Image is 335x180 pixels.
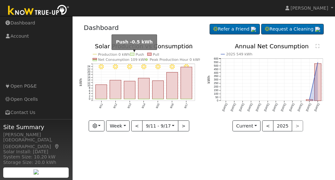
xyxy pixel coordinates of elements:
[214,71,218,74] text: 400
[79,79,83,87] text: kWh
[135,52,144,57] text: Push
[99,64,104,69] i: 9/11 - Clear
[235,43,309,50] text: Annual Net Consumption
[272,103,278,112] text: [DATE]
[87,65,90,68] text: 24
[238,103,245,112] text: [DATE]
[34,169,39,175] img: retrieve
[87,68,90,71] text: 22
[230,103,236,112] text: [DATE]
[98,103,103,109] text: 9/11
[87,79,90,82] text: 14
[95,43,193,50] text: Solar Production vs Consumption
[95,85,107,99] rect: onclick=""
[152,81,163,99] rect: onclick=""
[127,103,132,109] text: 9/13
[141,64,146,69] i: 9/14 - Clear
[87,73,90,76] text: 18
[131,120,143,131] button: <
[214,75,218,78] text: 350
[215,96,218,99] text: 50
[89,87,90,90] text: 8
[291,5,328,11] span: [PERSON_NAME]
[297,103,303,112] text: [DATE]
[210,24,260,35] a: Refer a Friend
[54,144,60,149] a: Map
[113,103,118,109] text: 9/12
[214,78,218,81] text: 300
[262,120,273,131] button: <
[3,131,69,138] div: [PERSON_NAME]
[113,64,118,69] i: 9/12 - Clear
[222,103,228,112] text: [DATE]
[305,103,312,112] text: [DATE]
[315,27,320,32] img: retrieve
[226,52,252,57] text: 2025 549 kWh
[207,76,211,84] text: kWh
[214,92,218,95] text: 100
[3,148,69,155] div: Solar Install: [DATE]
[178,120,189,131] button: >
[316,44,320,48] text: 
[317,62,318,63] circle: onclick=""
[87,76,90,79] text: 16
[261,24,324,35] a: Request a Cleaning
[138,78,149,99] rect: onclick=""
[87,84,90,87] text: 10
[98,58,146,62] text: Net Consumption 109 kWh
[153,52,159,57] text: Pull
[87,81,90,84] text: 12
[170,64,175,69] i: 9/16 - Clear
[3,159,69,166] div: Storage Size: 20.0 kWh
[214,82,218,85] text: 250
[89,98,90,101] text: 0
[112,34,157,50] div: Push -0.5 kWh
[89,92,90,95] text: 4
[247,103,253,112] text: [DATE]
[3,123,69,131] span: Site Summary
[217,99,218,102] text: 0
[110,80,121,99] rect: onclick=""
[315,64,321,101] rect: onclick=""
[255,103,261,112] text: [DATE]
[124,81,135,99] rect: onclick=""
[3,154,69,160] div: System Size: 10.20 kW
[309,99,310,100] circle: onclick=""
[155,64,161,69] i: 9/15 - Clear
[89,89,90,92] text: 6
[87,70,90,73] text: 20
[89,95,90,98] text: 2
[184,64,189,69] i: 9/17 - Clear
[251,27,256,32] img: retrieve
[150,58,201,62] text: Peak Production Hour 0 kWh
[127,64,132,69] i: 9/13 - Clear
[214,85,218,88] text: 200
[155,103,160,109] text: 9/15
[98,52,130,57] text: Production 0 kWh
[214,68,218,71] text: 450
[183,103,189,109] text: 9/17
[314,103,320,112] text: [DATE]
[181,67,192,99] rect: onclick=""
[289,103,295,112] text: [DATE]
[5,4,73,18] img: Know True-Up
[232,120,261,131] button: Current
[214,89,218,92] text: 150
[167,72,178,99] rect: onclick=""
[214,61,218,64] text: 550
[84,24,119,32] a: Dashboard
[214,64,218,67] text: 500
[273,120,292,131] button: 2025
[142,120,178,131] button: 9/11 - 9/17
[169,103,174,109] text: 9/16
[214,57,218,60] text: 600
[106,120,130,131] button: Week
[263,103,270,112] text: [DATE]
[141,103,146,109] text: 9/14
[280,103,287,112] text: [DATE]
[306,99,313,101] rect: onclick=""
[3,137,69,150] div: [GEOGRAPHIC_DATA], [GEOGRAPHIC_DATA]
